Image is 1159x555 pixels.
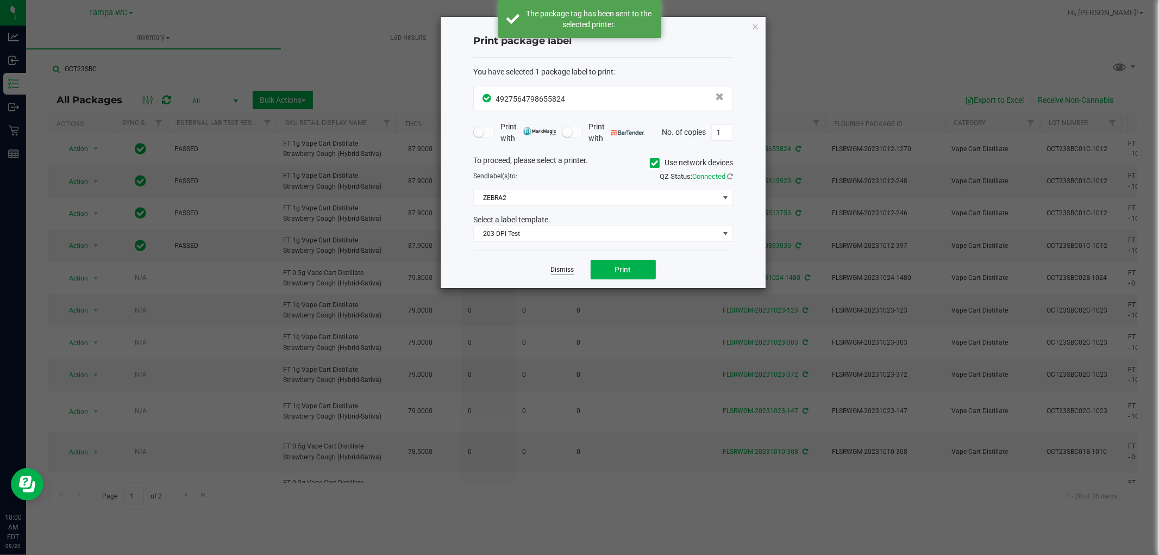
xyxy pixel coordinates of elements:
[650,157,733,169] label: Use network devices
[662,127,706,136] span: No. of copies
[591,260,656,279] button: Print
[474,226,719,241] span: 203 DPI Test
[588,121,644,144] span: Print with
[473,172,517,180] span: Send to:
[474,190,719,205] span: ZEBRA2
[615,265,631,274] span: Print
[551,265,574,275] a: Dismiss
[465,155,741,171] div: To proceed, please select a printer.
[611,130,644,135] img: bartender.png
[473,34,733,48] h4: Print package label
[465,214,741,226] div: Select a label template.
[488,172,510,180] span: label(s)
[500,121,556,144] span: Print with
[525,8,653,30] div: The package tag has been sent to the selected printer.
[483,92,493,104] span: In Sync
[496,95,565,103] span: 4927564798655824
[473,66,733,78] div: :
[660,172,733,180] span: QZ Status:
[11,468,43,501] iframe: Resource center
[473,67,613,76] span: You have selected 1 package label to print
[692,172,725,180] span: Connected
[523,127,556,135] img: mark_magic_cybra.png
